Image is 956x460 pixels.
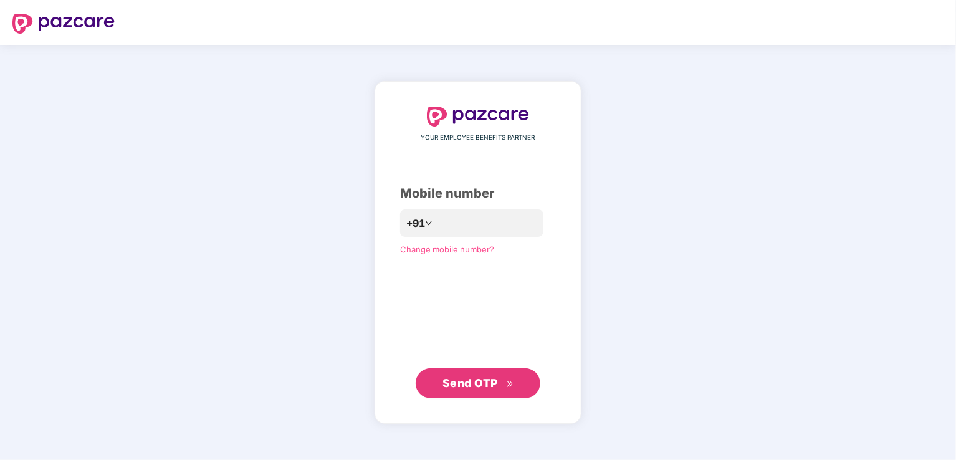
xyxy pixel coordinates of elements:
[442,376,498,390] span: Send OTP
[400,244,494,254] a: Change mobile number?
[421,133,535,143] span: YOUR EMPLOYEE BENEFITS PARTNER
[427,107,529,127] img: logo
[400,184,556,203] div: Mobile number
[425,219,433,227] span: down
[12,14,115,34] img: logo
[506,380,514,388] span: double-right
[416,368,540,398] button: Send OTPdouble-right
[406,216,425,231] span: +91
